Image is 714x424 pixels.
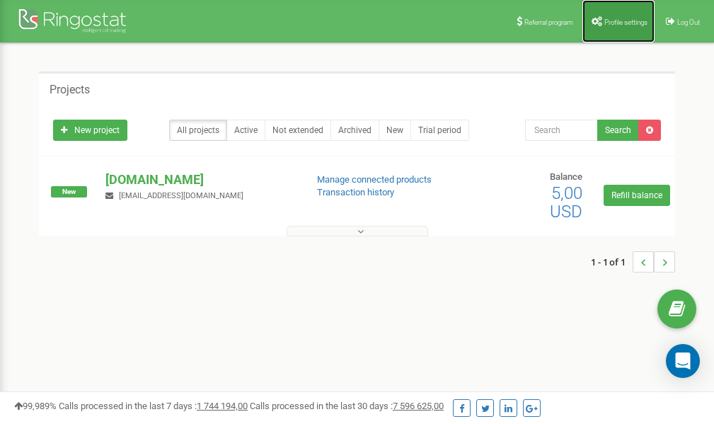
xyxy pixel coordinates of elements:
[410,120,469,141] a: Trial period
[677,18,700,26] span: Log Out
[604,18,647,26] span: Profile settings
[265,120,331,141] a: Not extended
[50,84,90,96] h5: Projects
[524,18,573,26] span: Referral program
[525,120,598,141] input: Search
[550,171,582,182] span: Balance
[591,237,675,287] nav: ...
[317,187,394,197] a: Transaction history
[59,401,248,411] span: Calls processed in the last 7 days :
[330,120,379,141] a: Archived
[393,401,444,411] u: 7 596 625,00
[53,120,127,141] a: New project
[604,185,670,206] a: Refill balance
[250,401,444,411] span: Calls processed in the last 30 days :
[226,120,265,141] a: Active
[317,174,432,185] a: Manage connected products
[119,191,243,200] span: [EMAIL_ADDRESS][DOMAIN_NAME]
[379,120,411,141] a: New
[666,344,700,378] div: Open Intercom Messenger
[197,401,248,411] u: 1 744 194,00
[169,120,227,141] a: All projects
[14,401,57,411] span: 99,989%
[105,171,294,189] p: [DOMAIN_NAME]
[550,183,582,222] span: 5,00 USD
[51,186,87,197] span: New
[597,120,639,141] button: Search
[591,251,633,273] span: 1 - 1 of 1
